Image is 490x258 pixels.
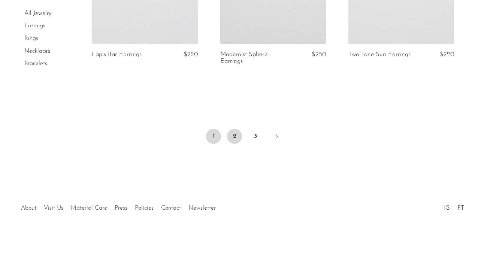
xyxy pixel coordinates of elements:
[24,23,45,29] a: Earrings
[457,205,464,211] a: PT
[21,205,36,211] a: About
[248,129,263,144] a: 3
[220,51,290,65] a: Modernist Sphere Earrings
[71,205,107,211] a: Material Care
[312,51,326,58] span: $250
[440,51,454,58] span: $220
[24,10,51,16] a: All Jewelry
[227,129,242,144] a: 2
[348,51,411,58] a: Two-Tone Sun Earrings
[206,129,221,144] span: 1
[440,199,468,213] ul: Social Medias
[24,48,50,54] a: Necklaces
[135,205,154,211] a: Policies
[444,205,450,211] a: IG
[24,36,38,42] a: Rings
[161,205,181,211] a: Contact
[269,129,284,145] a: Next
[24,61,47,67] a: Bracelets
[17,199,220,213] ul: Quick links
[184,51,198,58] span: $220
[115,205,127,211] a: Press
[92,51,142,58] a: Lapis Bar Earrings
[44,205,63,211] a: Visit Us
